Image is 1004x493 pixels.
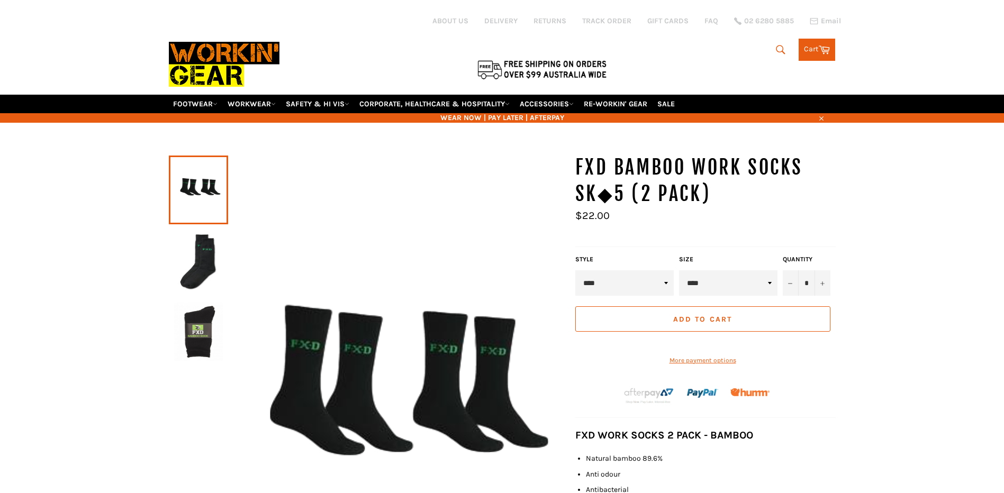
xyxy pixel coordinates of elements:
[575,356,830,365] a: More payment options
[679,255,777,264] label: Size
[223,95,280,113] a: WORKWEAR
[355,95,514,113] a: CORPORATE, HEALTHCARE & HOSPITALITY
[575,154,836,207] h1: FXD BAMBOO WORK SOCKS SK◆5 (2 Pack)
[734,17,794,25] a: 02 6280 5885
[575,306,830,332] button: Add to Cart
[169,113,836,123] span: WEAR NOW | PAY LATER | AFTERPAY
[582,16,631,26] a: TRACK ORDER
[783,270,799,296] button: Reduce item quantity by one
[799,39,835,61] a: Cart
[575,209,610,222] span: $22.00
[653,95,679,113] a: SALE
[169,34,279,94] img: Workin Gear leaders in Workwear, Safety Boots, PPE, Uniforms. Australia's No.1 in Workwear
[810,17,841,25] a: Email
[815,270,830,296] button: Increase item quantity by one
[515,95,578,113] a: ACCESSORIES
[174,232,223,290] img: FXD BAMBOO WORK SOCKS SK◆5 (2 Pack) - Workin' Gear
[730,388,770,396] img: Humm_core_logo_RGB-01_300x60px_small_195d8312-4386-4de7-b182-0ef9b6303a37.png
[744,17,794,25] span: 02 6280 5885
[169,95,222,113] a: FOOTWEAR
[623,387,675,405] img: Afterpay-Logo-on-dark-bg_large.png
[673,315,732,324] span: Add to Cart
[586,469,836,479] li: Anti odour
[704,16,718,26] a: FAQ
[575,429,753,441] strong: FXD WORK SOCKS 2 PACK - BAMBOO
[821,17,841,25] span: Email
[533,16,566,26] a: RETURNS
[687,378,718,409] img: paypal.png
[586,453,836,463] li: Natural bamboo 89.6%
[282,95,354,113] a: SAFETY & HI VIS
[174,303,223,361] img: FXD BAMBOO WORK SOCKS SK◆5 (2 Pack) - Workin' Gear
[783,255,830,264] label: Quantity
[484,16,518,26] a: DELIVERY
[432,16,468,26] a: ABOUT US
[476,58,608,80] img: Flat $9.95 shipping Australia wide
[575,255,674,264] label: Style
[580,95,652,113] a: RE-WORKIN' GEAR
[647,16,689,26] a: GIFT CARDS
